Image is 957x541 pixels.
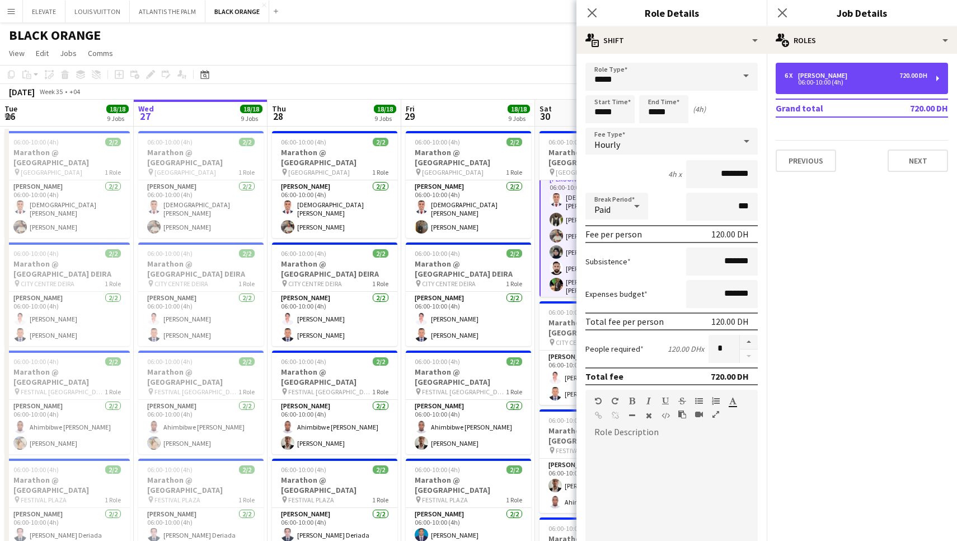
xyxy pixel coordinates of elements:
span: CITY CENTRE DEIRA [556,338,609,347]
button: Strikethrough [678,397,686,405]
span: 06:00-10:00 (4h) [147,465,193,474]
div: Total fee per person [585,316,664,327]
div: 120.00 DH [711,316,749,327]
app-job-card: 06:00-10:00 (4h)2/2Marathon @ [GEOGRAPHIC_DATA] FESTIVAL [GEOGRAPHIC_DATA]1 Role[PERSON_NAME]2/20... [272,351,397,454]
span: Week 35 [37,87,65,96]
span: 27 [137,110,154,123]
button: ELEVATE [23,1,65,22]
app-job-card: 06:00-10:00 (4h)2/2Marathon @ [GEOGRAPHIC_DATA] [GEOGRAPHIC_DATA]1 Role[PERSON_NAME]2/206:00-10:0... [406,131,531,238]
span: 2/2 [239,357,255,366]
span: 06:00-10:00 (4h) [415,138,460,146]
span: [GEOGRAPHIC_DATA] [154,168,216,176]
app-card-role: [PERSON_NAME]6/606:00-10:00 (4h)[DEMOGRAPHIC_DATA][PERSON_NAME][PERSON_NAME][PERSON_NAME][PERSON_... [540,172,665,300]
app-card-role: [PERSON_NAME]2/206:00-10:00 (4h)[PERSON_NAME][PERSON_NAME] [272,292,397,346]
span: [GEOGRAPHIC_DATA] [422,168,484,176]
span: 18/18 [374,105,396,113]
app-card-role: [PERSON_NAME]2/206:00-10:00 (4h)[PERSON_NAME][PERSON_NAME] [138,292,264,346]
span: 2/2 [105,138,121,146]
button: Italic [645,397,653,405]
a: Jobs [55,46,81,60]
app-job-card: 06:00-10:00 (4h)2/2Marathon @ [GEOGRAPHIC_DATA] DEIRA CITY CENTRE DEIRA1 Role[PERSON_NAME]2/206:0... [4,242,130,346]
h3: Marathon @ [GEOGRAPHIC_DATA] [540,426,665,446]
h3: Marathon @ [GEOGRAPHIC_DATA] DEIRA [4,259,130,279]
button: Paste as plain text [678,410,686,419]
div: 06:00-10:00 (4h)2/2Marathon @ [GEOGRAPHIC_DATA] FESTIVAL [GEOGRAPHIC_DATA]1 Role[PERSON_NAME]2/20... [406,351,531,454]
span: [GEOGRAPHIC_DATA] [556,168,617,176]
div: 720.00 DH [899,72,927,80]
app-job-card: 06:00-10:00 (4h)2/2Marathon @ [GEOGRAPHIC_DATA] DEIRA CITY CENTRE DEIRA1 Role[PERSON_NAME]2/206:0... [138,242,264,346]
span: 06:00-10:00 (4h) [281,249,326,258]
span: 18/18 [240,105,262,113]
div: +04 [69,87,80,96]
a: View [4,46,29,60]
button: Fullscreen [712,410,720,419]
button: Next [888,150,948,172]
span: 06:00-10:00 (4h) [548,524,594,533]
span: 2/2 [506,357,522,366]
button: ATLANTIS THE PALM [130,1,205,22]
h3: Marathon @ [GEOGRAPHIC_DATA] [138,147,264,167]
button: BLACK ORANGE [205,1,269,22]
span: 30 [538,110,552,123]
span: Hourly [594,139,620,150]
div: 06:00-10:00 (4h) [785,80,927,85]
span: 06:00-10:00 (4h) [13,465,59,474]
div: [PERSON_NAME] [798,72,852,80]
div: 4h x [668,169,682,179]
span: 06:00-10:00 (4h) [13,357,59,366]
app-card-role: [PERSON_NAME]2/206:00-10:00 (4h)Ahimbibwe [PERSON_NAME][PERSON_NAME] [138,400,264,454]
span: 1 Role [506,279,522,288]
div: Total fee [585,371,623,382]
app-card-role: [PERSON_NAME]2/206:00-10:00 (4h)[PERSON_NAME][PERSON_NAME] [406,292,531,346]
td: 720.00 DH [878,99,948,117]
span: Paid [594,204,611,215]
span: 2/2 [373,357,388,366]
h3: Marathon @ [GEOGRAPHIC_DATA] DEIRA [540,318,665,338]
span: 1 Role [105,496,121,504]
app-card-role: [PERSON_NAME]2/206:00-10:00 (4h)[DEMOGRAPHIC_DATA][PERSON_NAME][PERSON_NAME] [4,180,130,238]
span: FESTIVAL [GEOGRAPHIC_DATA] [154,388,238,396]
span: 1 Role [372,496,388,504]
label: People required [585,344,644,354]
span: [GEOGRAPHIC_DATA] [288,168,350,176]
h3: Marathon @ [GEOGRAPHIC_DATA] DEIRA [138,259,264,279]
app-card-role: [PERSON_NAME]2/206:00-10:00 (4h)[DEMOGRAPHIC_DATA][PERSON_NAME][PERSON_NAME] [272,180,397,238]
h3: Marathon @ [GEOGRAPHIC_DATA] DEIRA [272,259,397,279]
span: 2/2 [105,249,121,258]
app-job-card: 06:00-10:00 (4h)2/2Marathon @ [GEOGRAPHIC_DATA] [GEOGRAPHIC_DATA]1 Role[PERSON_NAME]2/206:00-10:0... [4,131,130,238]
app-job-card: 06:00-10:00 (4h)2/2Marathon @ [GEOGRAPHIC_DATA] FESTIVAL [GEOGRAPHIC_DATA]1 Role[PERSON_NAME]2/20... [138,351,264,454]
span: 06:00-10:00 (4h) [548,416,594,425]
app-card-role: [PERSON_NAME]2/206:00-10:00 (4h)Ahimbibwe [PERSON_NAME][PERSON_NAME] [272,400,397,454]
div: Fee per person [585,228,642,240]
span: 06:00-10:00 (4h) [548,138,594,146]
h3: Role Details [576,6,767,20]
button: Previous [776,150,836,172]
button: Redo [611,397,619,405]
h3: Marathon @ [GEOGRAPHIC_DATA] [4,367,130,387]
span: 06:00-10:00 (4h) [415,357,460,366]
td: Grand total [776,99,878,117]
div: 06:00-10:00 (4h)2/2Marathon @ [GEOGRAPHIC_DATA] DEIRA CITY CENTRE DEIRA1 Role[PERSON_NAME]2/206:0... [540,301,665,405]
span: FESTIVAL [GEOGRAPHIC_DATA] [21,388,105,396]
span: FESTIVAL PLAZA [288,496,334,504]
a: Comms [83,46,118,60]
button: Ordered List [712,397,720,405]
label: Subsistence [585,256,631,267]
div: 06:00-10:00 (4h)2/2Marathon @ [GEOGRAPHIC_DATA] [GEOGRAPHIC_DATA]1 Role[PERSON_NAME]2/206:00-10:0... [138,131,264,238]
app-job-card: 06:00-10:00 (4h)2/2Marathon @ [GEOGRAPHIC_DATA] [GEOGRAPHIC_DATA]1 Role[PERSON_NAME]2/206:00-10:0... [272,131,397,238]
span: 2/2 [239,249,255,258]
div: 9 Jobs [241,114,262,123]
app-job-card: 06:00-10:00 (4h)13/13Marathon @ [GEOGRAPHIC_DATA] [GEOGRAPHIC_DATA]2 Roles[PERSON_NAME]6/606:00-1... [540,131,665,297]
app-card-role: [PERSON_NAME]2/206:00-10:00 (4h)[PERSON_NAME][PERSON_NAME] [4,292,130,346]
div: 120.00 DH [711,228,749,240]
span: [GEOGRAPHIC_DATA] [21,168,82,176]
h3: Marathon @ [GEOGRAPHIC_DATA] [138,475,264,495]
span: 2/2 [506,138,522,146]
button: HTML Code [662,411,669,420]
div: [DATE] [9,86,35,97]
span: 2/2 [239,465,255,474]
